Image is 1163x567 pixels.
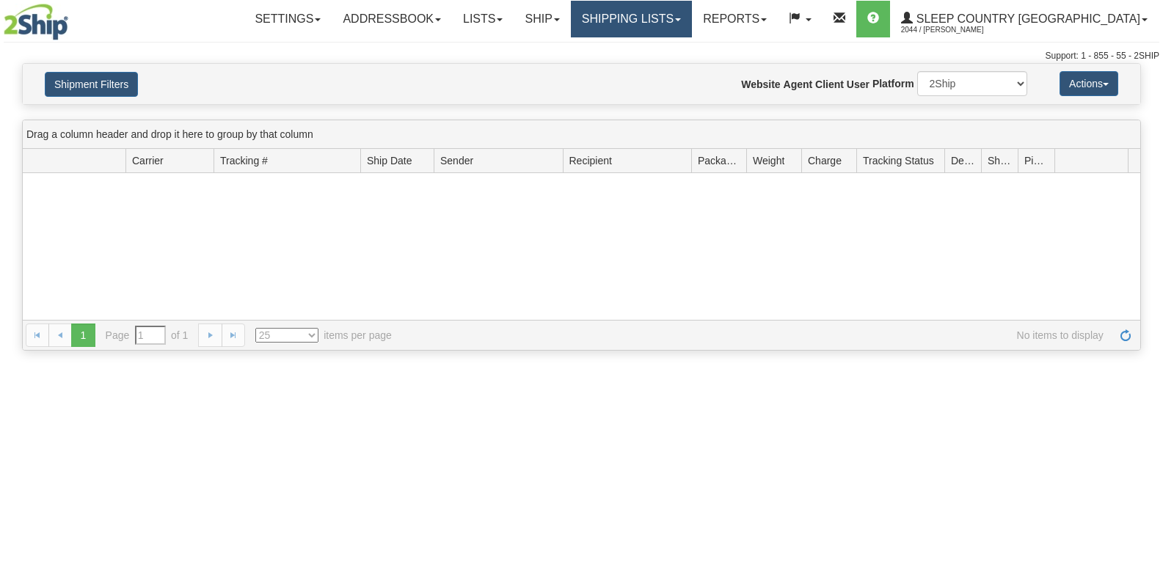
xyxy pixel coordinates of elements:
img: logo2044.jpg [4,4,68,40]
a: Shipping lists [571,1,692,37]
span: Charge [808,153,842,168]
span: 2044 / [PERSON_NAME] [901,23,1011,37]
a: Ship [514,1,570,37]
div: grid grouping header [23,120,1140,149]
span: Ship Date [367,153,412,168]
span: items per page [255,328,392,343]
span: Packages [698,153,740,168]
span: 1 [71,323,95,347]
span: Shipment Issues [988,153,1012,168]
a: Reports [692,1,778,37]
span: Sender [440,153,473,168]
button: Actions [1060,71,1118,96]
label: User [847,77,869,92]
a: Lists [452,1,514,37]
a: Addressbook [332,1,452,37]
button: Shipment Filters [45,72,138,97]
label: Platform [872,76,914,91]
span: Pickup Status [1024,153,1049,168]
span: Delivery Status [951,153,975,168]
span: Page of 1 [106,326,189,345]
span: No items to display [412,328,1104,343]
label: Website [741,77,780,92]
label: Client [815,77,844,92]
span: Sleep Country [GEOGRAPHIC_DATA] [913,12,1140,25]
span: Tracking # [220,153,268,168]
span: Carrier [132,153,164,168]
label: Agent [784,77,813,92]
div: Support: 1 - 855 - 55 - 2SHIP [4,50,1159,62]
a: Sleep Country [GEOGRAPHIC_DATA] 2044 / [PERSON_NAME] [890,1,1159,37]
span: Tracking Status [863,153,934,168]
span: Weight [753,153,784,168]
a: Refresh [1114,323,1137,347]
span: Recipient [569,153,612,168]
a: Settings [244,1,332,37]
